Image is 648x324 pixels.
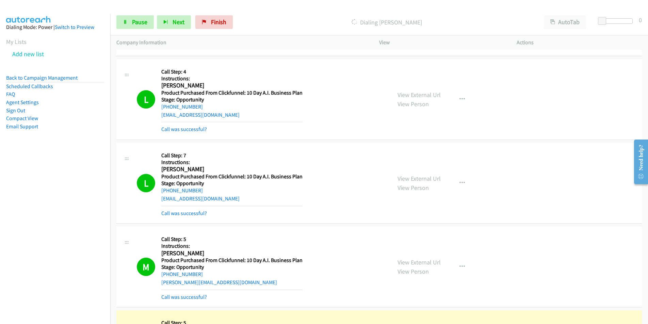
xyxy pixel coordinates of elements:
p: View [379,38,504,47]
a: View Person [398,268,429,275]
h5: Product Purchased From Clickfunnel: 10 Day A.I. Business Plan [161,257,303,264]
h5: Product Purchased From Clickfunnel: 10 Day A.I. Business Plan [161,90,303,96]
span: Pause [132,18,147,26]
h2: [PERSON_NAME] [161,165,300,173]
a: View External Url [398,258,441,266]
span: Finish [211,18,226,26]
h5: Call Step: 4 [161,68,303,75]
p: Company Information [116,38,367,47]
a: [EMAIL_ADDRESS][DOMAIN_NAME] [161,112,240,118]
a: Switch to Preview [55,24,94,30]
h1: M [137,258,155,276]
p: Actions [517,38,642,47]
h5: Stage: Opportunity [161,96,303,103]
h5: Product Purchased From Clickfunnel: 10 Day A.I. Business Plan [161,173,303,180]
h5: Instructions: [161,75,303,82]
h1: L [137,174,155,192]
h2: [PERSON_NAME] [161,249,300,257]
h5: Stage: Opportunity [161,180,303,187]
a: My Lists [6,38,27,46]
a: FAQ [6,91,15,97]
a: Agent Settings [6,99,39,106]
a: [PHONE_NUMBER] [161,103,203,110]
button: Next [157,15,191,29]
h1: L [137,90,155,109]
span: Next [173,18,184,26]
h5: Instructions: [161,159,303,166]
a: [PERSON_NAME][EMAIL_ADDRESS][DOMAIN_NAME] [161,279,277,286]
div: Delay between calls (in seconds) [601,18,633,24]
a: Compact View [6,115,38,121]
h5: Call Step: 5 [161,236,303,243]
a: View External Url [398,175,441,182]
div: Dialing Mode: Power | [6,23,104,31]
a: Scheduled Callbacks [6,83,53,90]
div: 0 [639,15,642,25]
a: [EMAIL_ADDRESS][DOMAIN_NAME] [161,195,240,202]
a: Email Support [6,123,38,130]
h5: Stage: Opportunity [161,264,303,271]
a: Back to Campaign Management [6,75,78,81]
h5: Instructions: [161,243,303,249]
a: Call was successful? [161,126,207,132]
a: [PHONE_NUMBER] [161,187,203,194]
iframe: Resource Center [628,135,648,189]
h5: Call Step: 7 [161,152,303,159]
p: Dialing [PERSON_NAME] [242,18,532,27]
a: Sign Out [6,107,25,114]
a: Add new list [12,50,44,58]
a: Finish [195,15,233,29]
a: Call was successful? [161,294,207,300]
a: View Person [398,100,429,108]
a: View External Url [398,91,441,99]
button: AutoTab [544,15,586,29]
a: [PHONE_NUMBER] [161,271,203,277]
h2: [PERSON_NAME] [161,82,300,90]
a: View Person [398,184,429,192]
a: Pause [116,15,154,29]
a: Call was successful? [161,210,207,216]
